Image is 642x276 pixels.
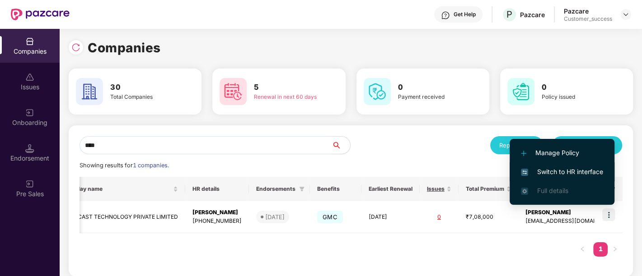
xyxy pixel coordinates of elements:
[575,242,590,257] li: Previous Page
[521,169,528,176] img: svg+xml;base64,PHN2ZyB4bWxucz0iaHR0cDovL3d3dy53My5vcmcvMjAwMC9zdmciIHdpZHRoPSIxNiIgaGVpZ2h0PSIxNi...
[622,11,629,18] img: svg+xml;base64,PHN2ZyBpZD0iRHJvcGRvd24tMzJ4MzIiIHhtbG5zPSJodHRwOi8vd3d3LnczLm9yZy8yMDAwL3N2ZyIgd2...
[361,201,420,233] td: [DATE]
[593,242,608,256] a: 1
[608,242,622,257] button: right
[254,93,320,101] div: Renewal in next 60 days
[459,177,518,201] th: Total Premium
[542,93,608,101] div: Policy issued
[25,73,34,82] img: svg+xml;base64,PHN2ZyBpZD0iSXNzdWVzX2Rpc2FibGVkIiB4bWxucz0iaHR0cDovL3d3dy53My5vcmcvMjAwMC9zdmciIH...
[521,148,603,158] span: Manage Policy
[427,213,451,221] div: 0
[11,9,70,20] img: New Pazcare Logo
[580,246,585,252] span: left
[265,212,285,221] div: [DATE]
[427,185,445,193] span: Issues
[525,208,619,217] div: [PERSON_NAME]
[59,201,185,233] td: ANYCAST TECHNOLOGY PRIVATE LIMITED
[192,208,242,217] div: [PERSON_NAME]
[521,188,528,195] img: svg+xml;base64,PHN2ZyB4bWxucz0iaHR0cDovL3d3dy53My5vcmcvMjAwMC9zdmciIHdpZHRoPSIxNi4zNjMiIGhlaWdodD...
[521,151,526,156] img: svg+xml;base64,PHN2ZyB4bWxucz0iaHR0cDovL3d3dy53My5vcmcvMjAwMC9zdmciIHdpZHRoPSIxMi4yMDEiIGhlaWdodD...
[66,185,171,193] span: Display name
[398,93,464,101] div: Payment received
[332,136,351,154] button: search
[564,7,612,15] div: Pazcare
[133,162,169,169] span: 1 companies.
[520,10,545,19] div: Pazcare
[332,142,350,149] span: search
[110,82,176,93] h3: 30
[507,78,534,105] img: svg+xml;base64,PHN2ZyB4bWxucz0iaHR0cDovL3d3dy53My5vcmcvMjAwMC9zdmciIHdpZHRoPSI2MCIgaGVpZ2h0PSI2MC...
[80,162,169,169] span: Showing results for
[525,217,619,225] div: [EMAIL_ADDRESS][DOMAIN_NAME]
[608,242,622,257] li: Next Page
[612,246,618,252] span: right
[25,179,34,189] img: svg+xml;base64,PHN2ZyB3aWR0aD0iMjAiIGhlaWdodD0iMjAiIHZpZXdCb3g9IjAgMCAyMCAyMCIgZmlsbD0ibm9uZSIgeG...
[506,9,512,20] span: P
[537,187,568,194] span: Full details
[564,15,612,23] div: Customer_success
[542,82,608,93] h3: 0
[297,184,306,194] span: filter
[110,93,176,101] div: Total Companies
[364,78,391,105] img: svg+xml;base64,PHN2ZyB4bWxucz0iaHR0cDovL3d3dy53My5vcmcvMjAwMC9zdmciIHdpZHRoPSI2MCIgaGVpZ2h0PSI2MC...
[59,177,185,201] th: Display name
[25,37,34,46] img: svg+xml;base64,PHN2ZyBpZD0iQ29tcGFuaWVzIiB4bWxucz0iaHR0cDovL3d3dy53My5vcmcvMjAwMC9zdmciIHdpZHRoPS...
[575,242,590,257] button: left
[192,217,242,225] div: [PHONE_NUMBER]
[185,177,249,201] th: HR details
[254,82,320,93] h3: 5
[317,211,343,223] span: GMC
[256,185,295,193] span: Endorsements
[602,208,615,221] img: icon
[310,177,361,201] th: Benefits
[361,177,420,201] th: Earliest Renewal
[454,11,476,18] div: Get Help
[299,186,305,192] span: filter
[466,185,504,193] span: Total Premium
[25,144,34,153] img: svg+xml;base64,PHN2ZyB3aWR0aD0iMTQuNSIgaGVpZ2h0PSIxNC41IiB2aWV3Qm94PSIwIDAgMTYgMTYiIGZpbGw9Im5vbm...
[25,108,34,117] img: svg+xml;base64,PHN2ZyB3aWR0aD0iMjAiIGhlaWdodD0iMjAiIHZpZXdCb3g9IjAgMCAyMCAyMCIgZmlsbD0ibm9uZSIgeG...
[398,82,464,93] h3: 0
[71,43,80,52] img: svg+xml;base64,PHN2ZyBpZD0iUmVsb2FkLTMyeDMyIiB4bWxucz0iaHR0cDovL3d3dy53My5vcmcvMjAwMC9zdmciIHdpZH...
[420,177,459,201] th: Issues
[499,141,534,150] div: Reports
[88,38,161,58] h1: Companies
[220,78,247,105] img: svg+xml;base64,PHN2ZyB4bWxucz0iaHR0cDovL3d3dy53My5vcmcvMjAwMC9zdmciIHdpZHRoPSI2MCIgaGVpZ2h0PSI2MC...
[76,78,103,105] img: svg+xml;base64,PHN2ZyB4bWxucz0iaHR0cDovL3d3dy53My5vcmcvMjAwMC9zdmciIHdpZHRoPSI2MCIgaGVpZ2h0PSI2MC...
[441,11,450,20] img: svg+xml;base64,PHN2ZyBpZD0iSGVscC0zMngzMiIgeG1sbnM9Imh0dHA6Ly93d3cudzMub3JnLzIwMDAvc3ZnIiB3aWR0aD...
[466,213,511,221] div: ₹7,08,000
[593,242,608,257] li: 1
[521,167,603,177] span: Switch to HR interface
